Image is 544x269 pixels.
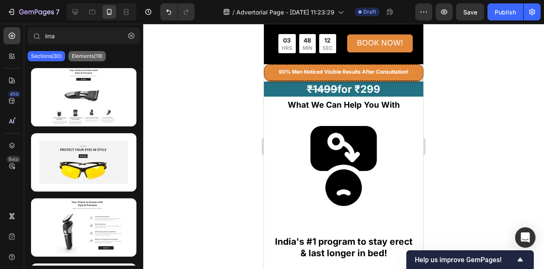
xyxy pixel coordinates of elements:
[515,227,535,248] div: Open Intercom Messenger
[487,3,523,20] button: Publish
[463,9,477,16] span: Save
[415,255,525,265] button: Show survey - Help us improve GemPages!
[456,3,484,20] button: Save
[160,3,195,20] div: Undo/Redo
[415,256,515,264] span: Help us improve GemPages!
[28,27,140,44] input: Search Sections & Elements
[363,8,376,16] span: Draft
[8,91,20,97] div: 450
[31,53,62,60] p: Sections(30)
[232,8,235,17] span: /
[72,53,102,60] p: Elements(19)
[56,7,59,17] p: 7
[236,8,334,17] span: Advertorial Page - [DATE] 11:23:29
[495,8,516,17] div: Publish
[3,3,63,20] button: 7
[264,24,423,269] iframe: Design area
[6,156,20,163] div: Beta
